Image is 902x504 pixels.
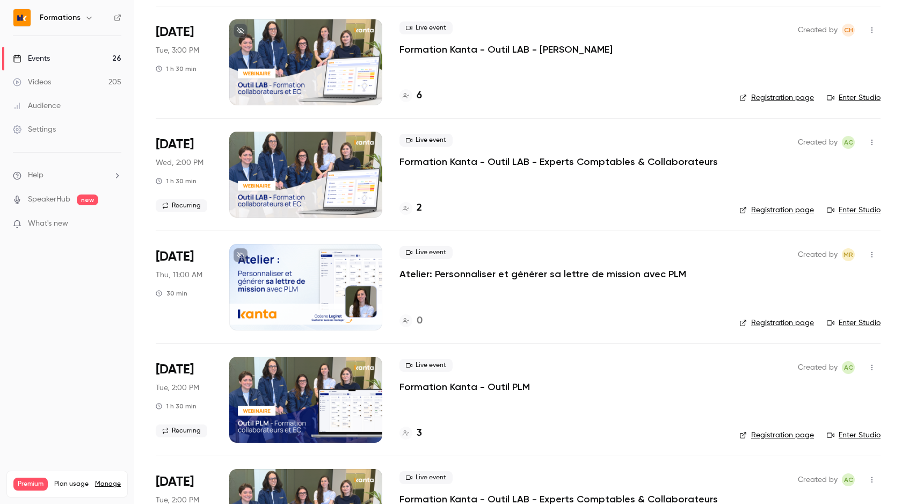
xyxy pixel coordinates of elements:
[844,361,853,374] span: AC
[739,205,814,215] a: Registration page
[13,77,51,88] div: Videos
[399,246,453,259] span: Live event
[399,268,686,280] a: Atelier: Personnaliser et générer sa lettre de mission avec PLM
[156,361,194,378] span: [DATE]
[827,205,881,215] a: Enter Studio
[842,248,855,261] span: Marion Roquet
[108,219,121,229] iframe: Noticeable Trigger
[13,478,48,491] span: Premium
[827,318,881,328] a: Enter Studio
[417,89,422,103] h4: 6
[798,248,838,261] span: Created by
[156,289,187,298] div: 30 min
[399,43,613,56] a: Formation Kanta - Outil LAB - [PERSON_NAME]
[399,426,422,441] a: 3
[28,218,68,229] span: What's new
[156,248,194,265] span: [DATE]
[156,132,212,218] div: Oct 1 Wed, 2:00 PM (Europe/Paris)
[95,480,121,488] a: Manage
[399,21,453,34] span: Live event
[156,473,194,491] span: [DATE]
[399,359,453,372] span: Live event
[827,92,881,103] a: Enter Studio
[156,45,199,56] span: Tue, 3:00 PM
[156,383,199,393] span: Tue, 2:00 PM
[77,195,98,205] span: new
[156,270,202,280] span: Thu, 11:00 AM
[843,248,853,261] span: MR
[156,424,207,437] span: Recurring
[842,473,855,486] span: Anaïs Cachelou
[399,201,422,215] a: 2
[798,24,838,37] span: Created by
[798,361,838,374] span: Created by
[156,24,194,41] span: [DATE]
[13,53,50,64] div: Events
[156,19,212,105] div: Sep 30 Tue, 3:00 PM (Europe/Paris)
[417,426,422,441] h4: 3
[40,12,81,23] h6: Formations
[399,89,422,103] a: 6
[54,480,89,488] span: Plan usage
[739,92,814,103] a: Registration page
[399,380,530,393] a: Formation Kanta - Outil PLM
[798,473,838,486] span: Created by
[156,199,207,212] span: Recurring
[399,314,423,328] a: 0
[28,170,43,181] span: Help
[156,357,212,443] div: Oct 7 Tue, 2:00 PM (Europe/Paris)
[156,402,197,411] div: 1 h 30 min
[28,194,70,205] a: SpeakerHub
[798,136,838,149] span: Created by
[417,314,423,328] h4: 0
[844,473,853,486] span: AC
[827,430,881,441] a: Enter Studio
[156,136,194,153] span: [DATE]
[399,155,718,168] a: Formation Kanta - Outil LAB - Experts Comptables & Collaborateurs
[842,24,855,37] span: Chloé Hauvel
[13,124,56,135] div: Settings
[156,244,212,330] div: Oct 2 Thu, 11:00 AM (Europe/Paris)
[399,134,453,147] span: Live event
[844,136,853,149] span: AC
[13,170,121,181] li: help-dropdown-opener
[13,9,31,26] img: Formations
[739,430,814,441] a: Registration page
[417,201,422,215] h4: 2
[739,318,814,328] a: Registration page
[156,157,203,168] span: Wed, 2:00 PM
[13,100,61,111] div: Audience
[156,64,197,73] div: 1 h 30 min
[156,177,197,185] div: 1 h 30 min
[844,24,853,37] span: CH
[399,471,453,484] span: Live event
[842,361,855,374] span: Anaïs Cachelou
[842,136,855,149] span: Anaïs Cachelou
